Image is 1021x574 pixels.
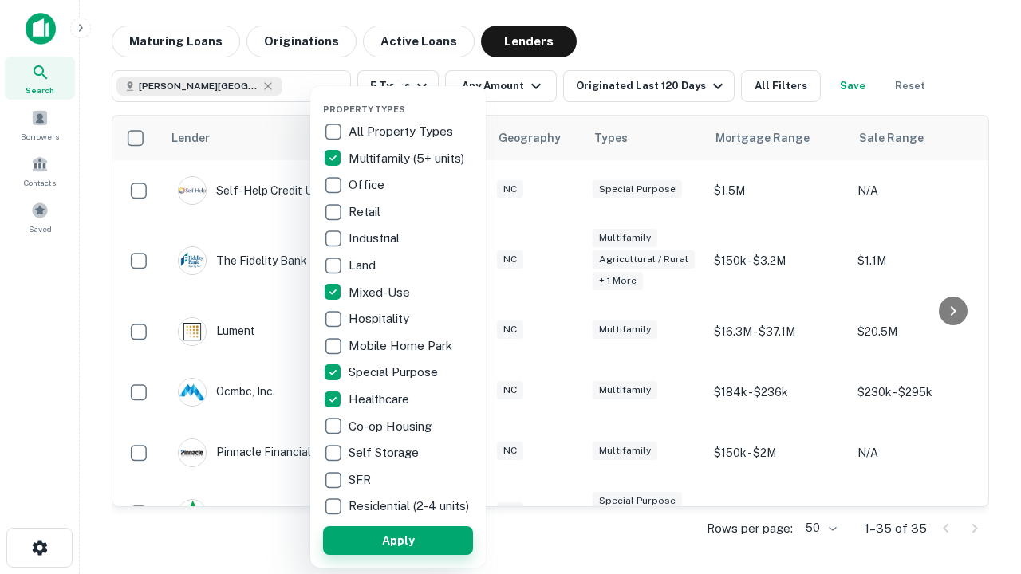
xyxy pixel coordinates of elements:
p: Retail [349,202,384,222]
p: Office [349,175,388,195]
p: Industrial [349,229,403,248]
p: Special Purpose [349,363,441,382]
p: SFR [349,470,374,489]
button: Apply [323,526,473,555]
p: All Property Types [349,122,456,141]
p: Land [349,256,379,275]
p: Multifamily (5+ units) [349,149,467,168]
p: Mobile Home Park [349,336,455,356]
p: Healthcare [349,390,412,409]
p: Hospitality [349,309,412,328]
p: Residential (2-4 units) [349,497,472,516]
iframe: Chat Widget [941,446,1021,523]
span: Property Types [323,104,405,114]
p: Self Storage [349,443,422,462]
p: Mixed-Use [349,283,413,302]
p: Co-op Housing [349,417,435,436]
